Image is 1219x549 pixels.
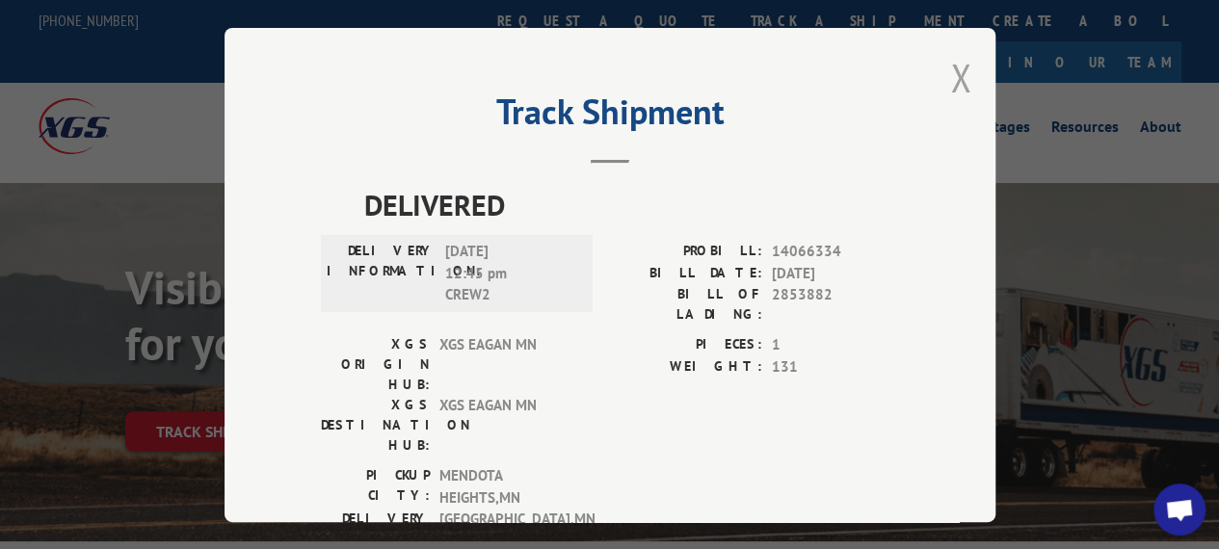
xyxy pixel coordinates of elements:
label: BILL DATE: [610,262,762,284]
button: Close modal [950,52,971,103]
label: XGS ORIGIN HUB: [321,334,430,395]
span: [DATE] 12:45 pm CREW2 [445,241,575,306]
span: 1 [772,334,899,356]
label: PROBILL: [610,241,762,263]
label: BILL OF LADING: [610,284,762,325]
span: [DATE] [772,262,899,284]
label: DELIVERY INFORMATION: [327,241,436,306]
h2: Track Shipment [321,98,899,135]
span: XGS EAGAN MN [439,334,570,395]
span: DELIVERED [364,183,899,226]
span: MENDOTA HEIGHTS , MN [439,465,570,509]
label: PICKUP CITY: [321,465,430,509]
span: 131 [772,355,899,378]
span: 2853882 [772,284,899,325]
label: PIECES: [610,334,762,356]
label: WEIGHT: [610,355,762,378]
label: XGS DESTINATION HUB: [321,395,430,456]
div: Open chat [1153,484,1206,536]
span: XGS EAGAN MN [439,395,570,456]
label: DELIVERY CITY: [321,509,430,549]
span: [GEOGRAPHIC_DATA] , MN [439,509,570,549]
span: 14066334 [772,241,899,263]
